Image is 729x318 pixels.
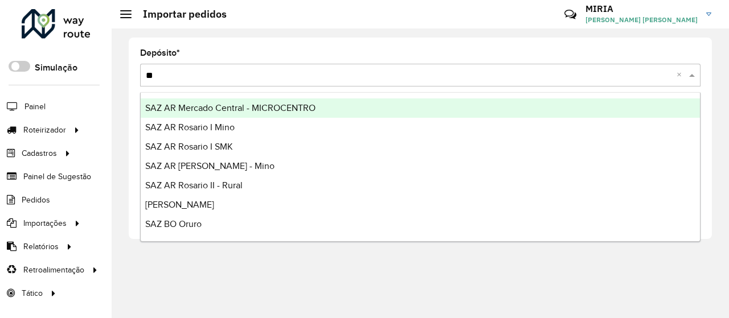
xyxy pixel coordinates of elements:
[22,147,57,159] span: Cadastros
[140,46,180,60] label: Depósito
[585,15,698,25] span: [PERSON_NAME] [PERSON_NAME]
[132,8,227,20] h2: Importar pedidos
[22,287,43,299] span: Tático
[145,122,235,132] span: SAZ AR Rosario I Mino
[677,68,686,82] span: Clear all
[23,217,67,229] span: Importações
[145,161,275,171] span: SAZ AR [PERSON_NAME] - Mino
[145,103,316,113] span: SAZ AR Mercado Central - MICROCENTRO
[23,264,84,276] span: Retroalimentação
[23,124,66,136] span: Roteirizador
[558,2,583,27] a: Contato Rápido
[145,142,233,151] span: SAZ AR Rosario I SMK
[35,61,77,75] label: Simulação
[140,92,701,242] ng-dropdown-panel: Options list
[145,180,243,190] span: SAZ AR Rosario II - Rural
[24,101,46,113] span: Painel
[22,194,50,206] span: Pedidos
[585,3,698,14] h3: MIRIA
[145,219,202,229] span: SAZ BO Oruro
[23,241,59,253] span: Relatórios
[23,171,91,183] span: Painel de Sugestão
[145,200,214,209] span: [PERSON_NAME]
